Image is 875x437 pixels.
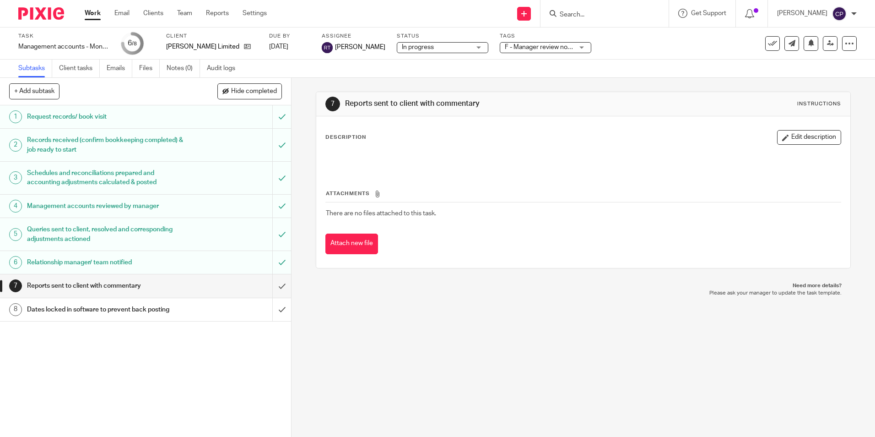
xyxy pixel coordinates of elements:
h1: Schedules and reconciliations prepared and accounting adjustments calculated & posted [27,166,184,190]
label: Due by [269,33,310,40]
label: Task [18,33,110,40]
button: Hide completed [217,83,282,99]
a: Clients [143,9,163,18]
span: Hide completed [231,88,277,95]
div: 2 [9,139,22,152]
p: Need more details? [325,282,841,290]
div: 7 [325,97,340,111]
div: Management accounts - Monthly [18,42,110,51]
div: 8 [9,303,22,316]
h1: Records received (confirm bookkeeping completed) & job ready to start [27,133,184,157]
a: Work [85,9,101,18]
h1: Dates locked in software to prevent back posting [27,303,184,317]
a: Subtasks [18,60,52,77]
a: Client tasks [59,60,100,77]
span: There are no files attached to this task. [326,210,436,217]
div: Instructions [797,100,841,108]
a: Email [114,9,130,18]
label: Client [166,33,258,40]
span: F - Manager review notes to be actioned [505,44,619,50]
button: Attach new file [325,234,378,254]
button: Edit description [777,130,841,145]
div: 6 [128,38,137,49]
span: Get Support [691,10,726,16]
div: 4 [9,200,22,213]
button: + Add subtask [9,83,59,99]
div: 7 [9,279,22,292]
label: Status [397,33,488,40]
h1: Queries sent to client, resolved and corresponding adjustments actioned [27,223,184,246]
p: Description [325,134,366,141]
small: /8 [132,41,137,46]
label: Assignee [322,33,385,40]
span: [PERSON_NAME] [335,43,385,52]
p: [PERSON_NAME] Limited [166,42,239,51]
img: Pixie [18,7,64,20]
p: Please ask your manager to update the task template. [325,290,841,297]
a: Notes (0) [167,60,200,77]
div: 6 [9,256,22,269]
img: svg%3E [832,6,847,21]
h1: Request records/ book visit [27,110,184,124]
a: Team [177,9,192,18]
div: 3 [9,171,22,184]
p: [PERSON_NAME] [777,9,827,18]
span: [DATE] [269,44,288,50]
span: Attachments [326,191,370,196]
span: In progress [402,44,434,50]
div: 5 [9,228,22,241]
img: svg%3E [322,42,333,53]
a: Audit logs [207,60,242,77]
h1: Management accounts reviewed by manager [27,199,184,213]
div: 1 [9,110,22,123]
a: Emails [107,60,132,77]
a: Files [139,60,160,77]
h1: Reports sent to client with commentary [345,99,603,109]
input: Search [559,11,641,19]
a: Settings [243,9,267,18]
h1: Reports sent to client with commentary [27,279,184,293]
h1: Relationship manager/ team notified [27,256,184,269]
label: Tags [500,33,591,40]
a: Reports [206,9,229,18]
